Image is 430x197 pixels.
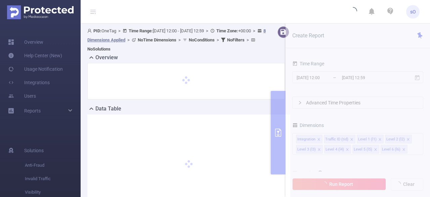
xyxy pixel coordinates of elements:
a: Integrations [8,76,50,89]
b: No Solutions [87,46,111,52]
a: Help Center (New) [8,49,62,62]
span: > [176,37,183,42]
span: OneTag [DATE] 12:00 - [DATE] 12:59 +00:00 [87,28,266,52]
b: No Filters [227,37,245,42]
span: > [125,37,132,42]
b: PID: [93,28,101,33]
span: > [245,37,251,42]
h2: Data Table [95,105,121,113]
span: > [204,28,210,33]
a: Overview [8,35,43,49]
span: sO [410,5,416,19]
span: Reports [24,108,41,113]
span: > [215,37,221,42]
h2: Overview [95,54,118,62]
i: icon: loading [349,7,357,17]
span: > [116,28,123,33]
b: Time Range: [129,28,153,33]
img: Protected Media [7,5,74,19]
b: No Time Dimensions [138,37,176,42]
b: Time Zone: [216,28,238,33]
a: Usage Notification [8,62,63,76]
i: icon: user [87,29,93,33]
span: Invalid Traffic [25,172,81,186]
span: Anti-Fraud [25,159,81,172]
span: > [251,28,257,33]
a: Reports [24,104,41,118]
b: No Conditions [189,37,215,42]
a: Users [8,89,36,103]
span: Solutions [24,144,44,157]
